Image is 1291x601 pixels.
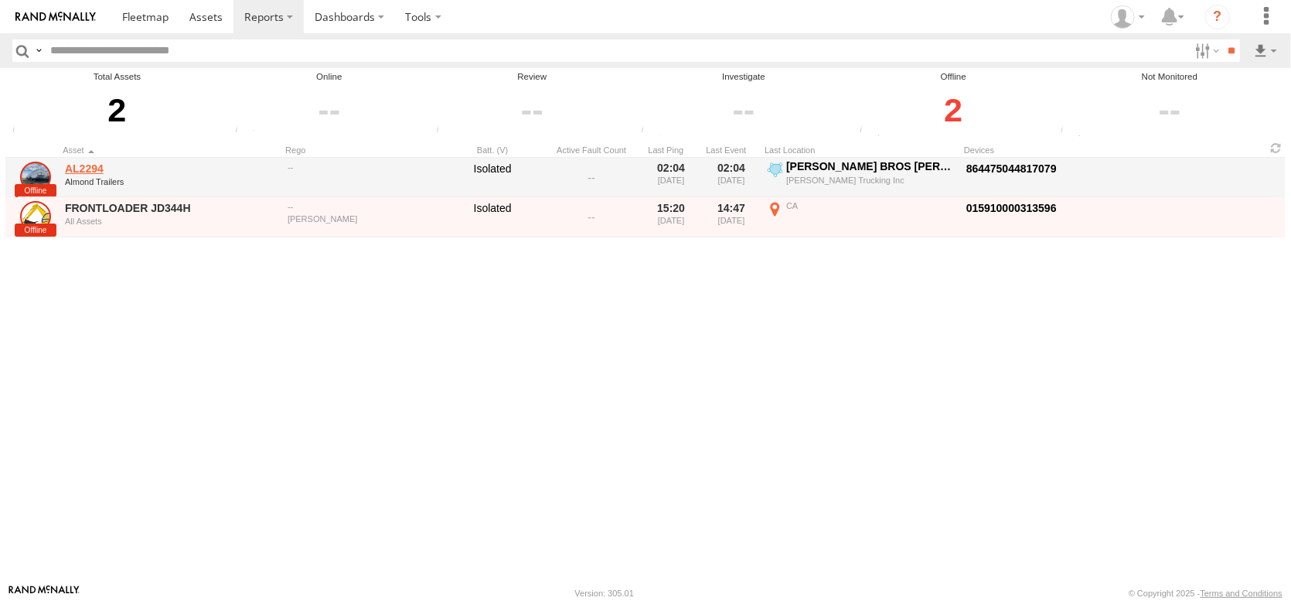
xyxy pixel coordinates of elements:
div: Offline [855,70,1051,84]
div: Version: 305.01 [575,589,634,598]
div: 14:47 [DATE] [704,199,758,236]
div: Assets that have not communicated at least once with the server in the last 48hrs [855,125,878,137]
div: [PERSON_NAME] BROS [PERSON_NAME] [786,159,955,173]
div: All Assets [65,217,277,226]
div: Dennis Braga [1105,5,1150,29]
div: Assets that have not communicated with the server in the last 24hrs [637,125,660,137]
div: [PERSON_NAME] [288,214,438,224]
div: Investigate [637,70,851,84]
div: Click to Sort [704,145,758,155]
a: Terms and Conditions [1201,589,1282,598]
div: Devices [964,145,1180,155]
div: Click to filter by Review [432,84,632,137]
a: FRONTLOADER JD344H [65,201,277,215]
div: Last Location [765,145,958,155]
div: Assets that have not communicated at least once with the server in the last 6hrs [432,125,455,137]
label: Click to View Event Location [765,159,958,196]
div: Almond Trailers [65,177,277,186]
div: © Copyright 2025 - [1129,589,1282,598]
div: 2 [8,84,227,137]
div: Click to Sort [644,145,698,155]
a: Click to View Device Details [966,202,1057,214]
div: Click to Sort [63,145,279,155]
a: Visit our Website [9,586,80,601]
img: rand-logo.svg [15,12,96,22]
div: 02:04 [DATE] [704,159,758,196]
div: The health of these assets types is not monitored. [1056,125,1079,137]
div: Review [432,70,632,84]
div: Number of assets that have communicated at least once in the last 6hrs [231,125,254,137]
div: Click to Sort [285,145,440,155]
div: CA [786,200,955,211]
a: Click to View Device Details [966,162,1057,175]
div: Online [231,70,428,84]
div: Click to filter by Not Monitored [1056,84,1283,137]
div: Total Assets [8,70,227,84]
i: ? [1205,5,1230,29]
div: Active Fault Count [545,145,638,155]
label: Export results as... [1252,39,1279,62]
div: 15:20 [DATE] [644,199,698,236]
div: Click to filter by Investigate [637,84,851,137]
a: Click to View Asset Details [20,201,51,232]
div: Click to filter by Offline [855,84,1051,137]
a: Click to View Asset Details [20,162,51,193]
div: Batt. (V) [446,145,539,155]
label: Search Query [32,39,45,62]
div: Not Monitored [1056,70,1283,84]
a: AL2294 [65,162,277,176]
div: Click to filter by Online [231,84,428,137]
div: 02:04 [DATE] [644,159,698,196]
span: Refresh [1267,141,1286,155]
label: Click to View Event Location [765,199,958,236]
div: Total number of Enabled and Paused Assets [8,125,31,137]
label: Search Filter Options [1189,39,1222,62]
div: [PERSON_NAME] Trucking Inc [786,175,955,186]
